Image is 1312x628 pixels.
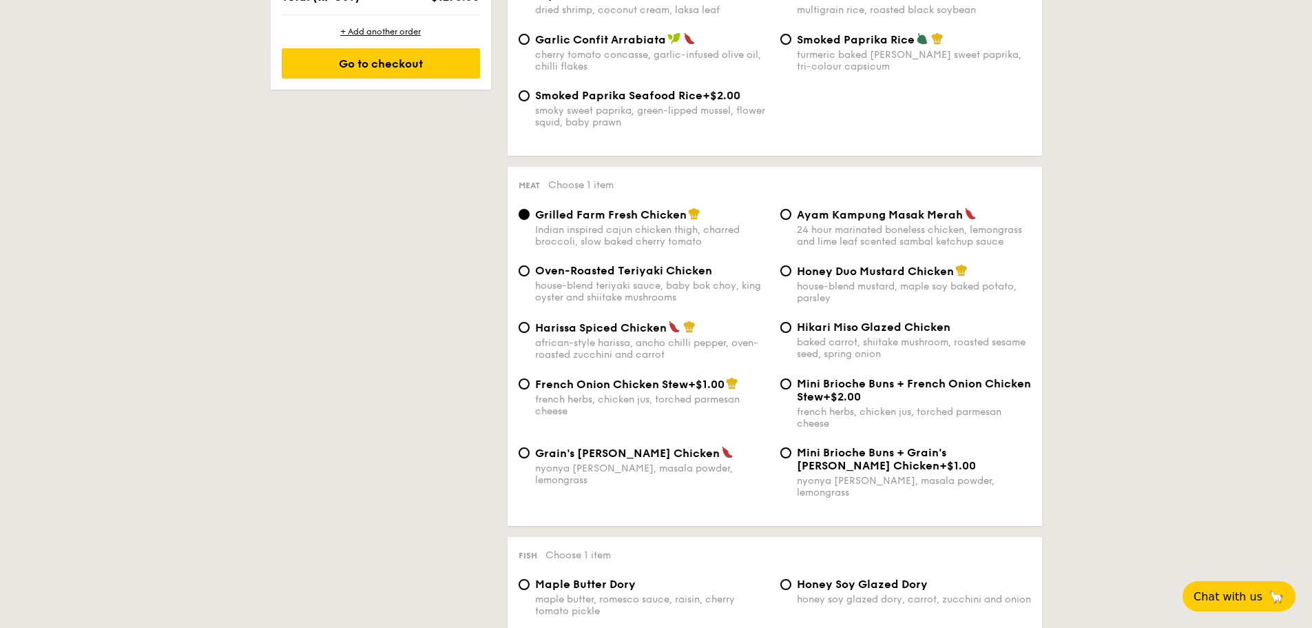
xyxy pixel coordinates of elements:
[519,551,537,560] span: Fish
[1268,589,1284,605] span: 🦙
[535,578,636,591] span: Maple Butter Dory
[955,264,968,276] img: icon-chef-hat.a58ddaea.svg
[688,378,725,391] span: +$1.00
[797,224,1031,247] div: 24 hour marinated boneless chicken, lemongrass and lime leaf scented sambal ketchup sauce
[519,209,530,220] input: Grilled Farm Fresh ChickenIndian inspired cajun chicken thigh, charred broccoli, slow baked cherr...
[797,49,1031,72] div: turmeric baked [PERSON_NAME] sweet paprika, tri-colour capsicum
[721,446,733,458] img: icon-spicy.37a8142b.svg
[535,105,769,128] div: smoky sweet paprika, green-lipped mussel, flower squid, baby prawn
[519,90,530,101] input: Smoked Paprika Seafood Rice+$2.00smoky sweet paprika, green-lipped mussel, flower squid, baby prawn
[964,207,977,220] img: icon-spicy.37a8142b.svg
[535,337,769,361] div: african-style harissa, ancho chilli pepper, oven-roasted zucchini and carrot
[797,321,950,334] span: Hikari Miso Glazed Chicken
[535,280,769,303] div: house-blend teriyaki sauce, baby bok choy, king oyster and shiitake mushrooms
[797,446,946,472] span: Mini Brioche Buns + Grain's [PERSON_NAME] Chicken
[797,4,1031,16] div: multigrain rice, roasted black soybean
[519,378,530,389] input: French Onion Chicken Stew+$1.00french herbs, chicken jus, torched parmesan cheese
[780,447,791,458] input: Mini Brioche Buns + Grain's [PERSON_NAME] Chicken+$1.00nyonya [PERSON_NAME], masala powder, lemon...
[535,4,769,16] div: dried shrimp, coconut cream, laksa leaf
[519,579,530,590] input: Maple Butter Dorymaple butter, romesco sauce, raisin, cherry tomato pickle
[797,281,1031,304] div: house-blend mustard, maple soy baked potato, parsley
[519,265,530,276] input: Oven-Roasted Teriyaki Chickenhouse-blend teriyaki sauce, baby bok choy, king oyster and shiitake ...
[282,26,480,37] div: + Add another order
[726,377,738,389] img: icon-chef-hat.a58ddaea.svg
[797,594,1031,605] div: honey soy glazed dory, carrot, zucchini and onion
[535,594,769,617] div: maple butter, romesco sauce, raisin, cherry tomato pickle
[688,207,700,220] img: icon-chef-hat.a58ddaea.svg
[545,549,611,561] span: Choose 1 item
[535,89,702,102] span: Smoked Paprika Seafood Rice
[535,321,667,334] span: Harissa Spiced Chicken
[535,33,666,46] span: Garlic Confit Arrabiata
[797,406,1031,429] div: french herbs, chicken jus, torched parmesan cheese
[683,321,696,333] img: icon-chef-hat.a58ddaea.svg
[548,179,614,191] span: Choose 1 item
[535,394,769,417] div: french herbs, chicken jus, torched parmesan cheese
[797,475,1031,498] div: nyonya [PERSON_NAME], masala powder, lemongrass
[931,32,944,45] img: icon-chef-hat.a58ddaea.svg
[780,265,791,276] input: Honey Duo Mustard Chickenhouse-blend mustard, maple soy baked potato, parsley
[667,32,681,45] img: icon-vegan.f8ff3823.svg
[519,447,530,458] input: Grain's [PERSON_NAME] Chickennyonya [PERSON_NAME], masala powder, lemongrass
[780,378,791,389] input: Mini Brioche Buns + French Onion Chicken Stew+$2.00french herbs, chicken jus, torched parmesan ch...
[535,264,712,277] span: Oven-Roasted Teriyaki Chicken
[780,579,791,590] input: Honey Soy Glazed Doryhoney soy glazed dory, carrot, zucchini and onion
[282,48,480,79] div: Go to checkout
[519,181,540,190] span: Meat
[535,447,720,460] span: Grain's [PERSON_NAME] Chicken
[797,208,963,221] span: Ayam Kampung Masak Merah
[683,32,696,45] img: icon-spicy.37a8142b.svg
[535,378,688,391] span: French Onion Chicken Stew
[797,578,928,591] span: Honey Soy Glazed Dory
[797,265,954,278] span: Honey Duo Mustard Chicken
[780,34,791,45] input: Smoked Paprika Riceturmeric baked [PERSON_NAME] sweet paprika, tri-colour capsicum
[823,390,861,403] span: +$2.00
[797,377,1031,403] span: Mini Brioche Buns + French Onion Chicken Stew
[797,33,915,46] span: Smoked Paprika Rice
[535,49,769,72] div: cherry tomato concasse, garlic-infused olive oil, chilli flakes
[519,34,530,45] input: Garlic Confit Arrabiatacherry tomato concasse, garlic-infused olive oil, chilli flakes
[916,32,928,45] img: icon-vegetarian.fe4039eb.svg
[1194,590,1262,603] span: Chat with us
[702,89,740,102] span: +$2.00
[1183,581,1295,611] button: Chat with us🦙
[939,459,976,472] span: +$1.00
[797,336,1031,360] div: baked carrot, shiitake mushroom, roasted sesame seed, spring onion
[668,321,680,333] img: icon-spicy.37a8142b.svg
[780,322,791,333] input: Hikari Miso Glazed Chickenbaked carrot, shiitake mushroom, roasted sesame seed, spring onion
[535,208,687,221] span: Grilled Farm Fresh Chicken
[780,209,791,220] input: Ayam Kampung Masak Merah24 hour marinated boneless chicken, lemongrass and lime leaf scented samb...
[519,322,530,333] input: Harissa Spiced Chickenafrican-style harissa, ancho chilli pepper, oven-roasted zucchini and carrot
[535,463,769,486] div: nyonya [PERSON_NAME], masala powder, lemongrass
[535,224,769,247] div: Indian inspired cajun chicken thigh, charred broccoli, slow baked cherry tomato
